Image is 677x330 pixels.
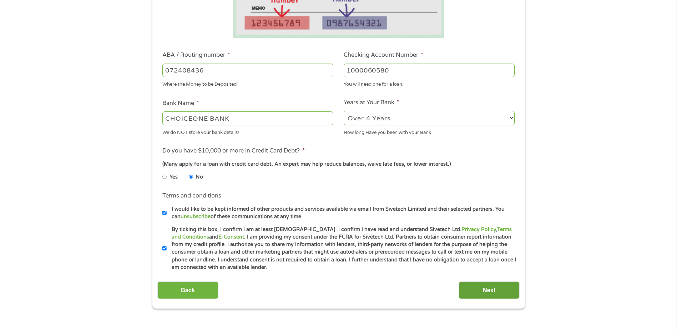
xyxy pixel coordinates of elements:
label: I would like to be kept informed of other products and services available via email from Sivetech... [167,205,517,221]
label: Do you have $10,000 or more in Credit Card Debt? [162,147,305,155]
a: E-Consent [218,234,244,240]
label: Terms and conditions [162,192,221,200]
label: By ticking this box, I confirm I am at least [DEMOGRAPHIC_DATA]. I confirm I have read and unders... [167,226,517,271]
label: ABA / Routing number [162,51,230,59]
label: Checking Account Number [344,51,423,59]
label: Years at Your Bank [344,99,399,106]
a: Terms and Conditions [172,226,512,240]
label: Yes [170,173,178,181]
a: Privacy Policy [461,226,496,232]
input: Next [459,281,520,299]
label: Bank Name [162,100,199,107]
input: 263177916 [162,64,333,77]
div: Where the Money to be Deposited [162,79,333,88]
input: 345634636 [344,64,515,77]
div: How long Have you been with your Bank [344,126,515,136]
a: unsubscribe [181,214,211,220]
label: No [196,173,203,181]
div: You will need one for a loan. [344,79,515,88]
input: Back [157,281,218,299]
div: We do NOT store your bank details! [162,126,333,136]
div: (Many apply for a loan with credit card debt. An expert may help reduce balances, waive late fees... [162,160,514,168]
